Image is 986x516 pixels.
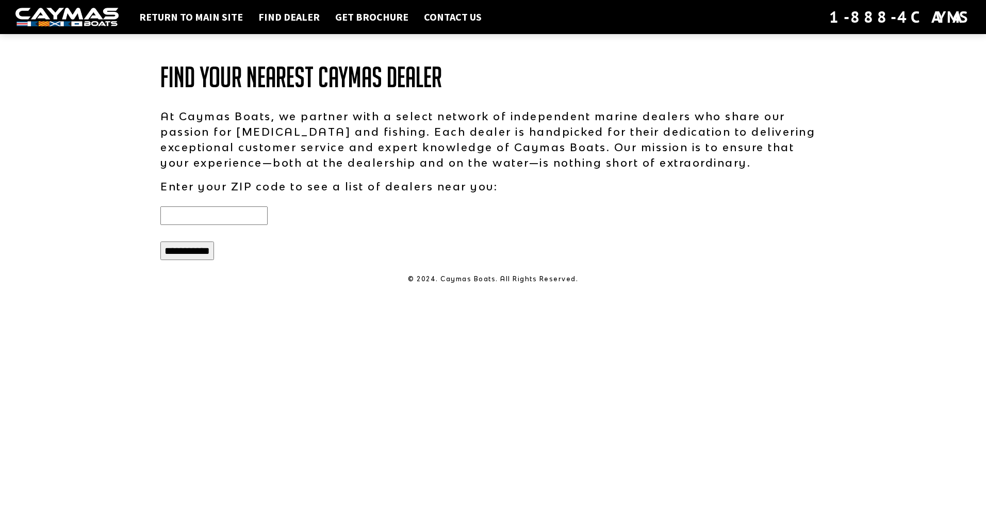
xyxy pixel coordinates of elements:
[829,6,971,28] div: 1-888-4CAYMAS
[160,62,826,93] h1: Find Your Nearest Caymas Dealer
[160,179,826,194] p: Enter your ZIP code to see a list of dealers near you:
[330,10,414,24] a: Get Brochure
[253,10,325,24] a: Find Dealer
[419,10,487,24] a: Contact Us
[160,275,826,284] p: © 2024. Caymas Boats. All Rights Reserved.
[15,8,119,27] img: white-logo-c9c8dbefe5ff5ceceb0f0178aa75bf4bb51f6bca0971e226c86eb53dfe498488.png
[134,10,248,24] a: Return to main site
[160,108,826,170] p: At Caymas Boats, we partner with a select network of independent marine dealers who share our pas...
